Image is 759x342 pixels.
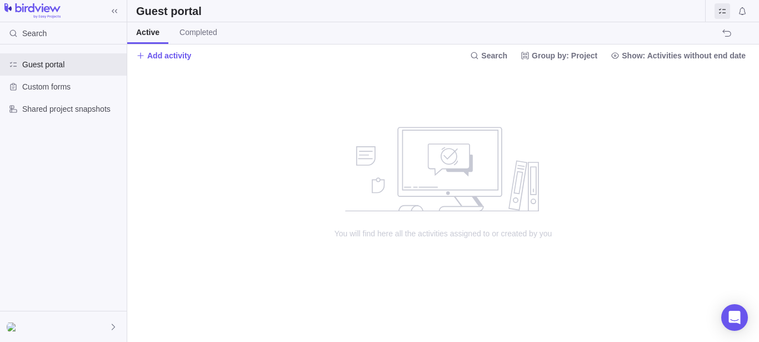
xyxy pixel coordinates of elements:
[22,59,122,70] span: Guest portal
[532,50,597,61] span: Group by: Project
[332,228,555,239] span: You will find here all the activities assigned to or created by you
[721,304,748,331] div: Open Intercom Messenger
[481,50,507,61] span: Search
[136,48,191,63] span: Add activity
[622,50,746,61] span: Show: Activities without end date
[22,103,122,115] span: Shared project snapshots
[516,48,602,63] span: Group by: Project
[22,28,47,39] span: Search
[7,323,20,331] img: Show
[719,26,735,41] span: The action will be undone: setting 'I'm done' for task assignment
[147,50,191,61] span: Add activity
[715,8,730,17] a: Guest portal
[715,3,730,19] span: Guest portal
[179,27,217,38] span: Completed
[466,48,512,63] span: Search
[127,22,168,44] a: Active
[136,3,202,19] h2: Guest portal
[22,81,122,92] span: Custom forms
[606,48,750,63] span: Show: Activities without end date
[171,22,226,44] a: Completed
[735,3,750,19] span: Notifications
[127,66,759,342] div: no data to show
[136,27,159,38] span: Active
[4,3,61,19] img: logo
[7,320,20,334] div: Alan
[735,8,750,17] a: Notifications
